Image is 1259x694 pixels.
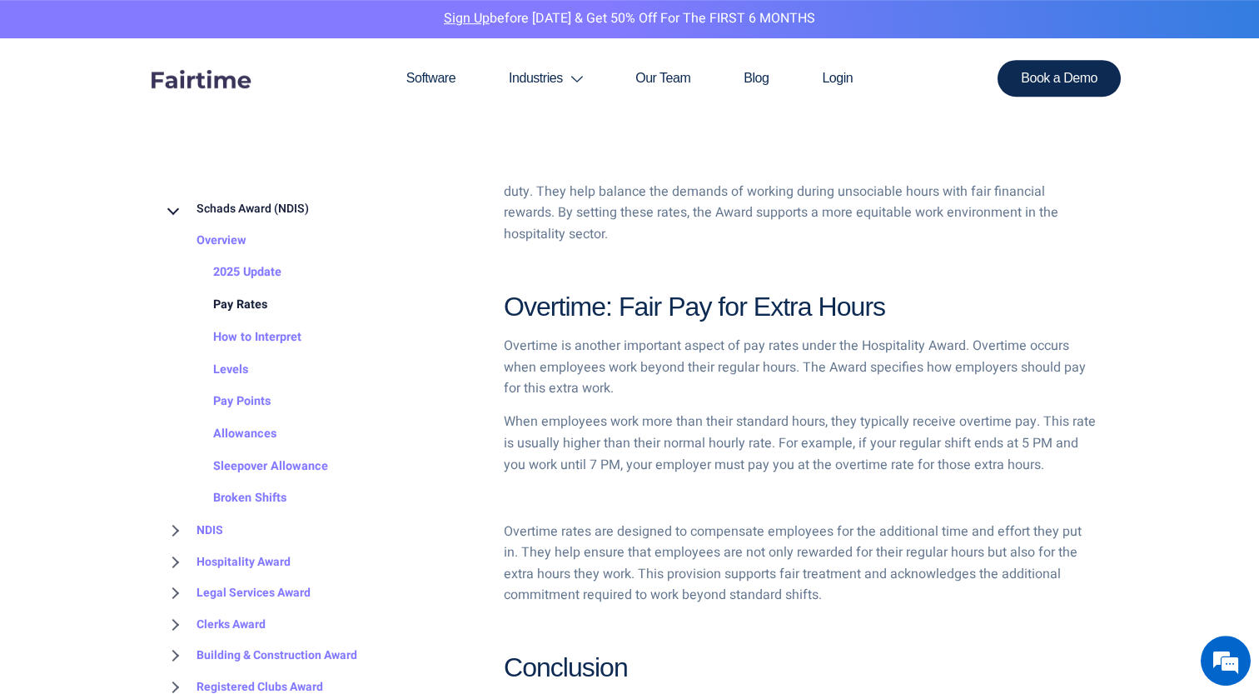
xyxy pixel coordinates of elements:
a: Login [795,38,879,118]
div: Chat with us now [87,93,280,115]
span: Book a Demo [1021,72,1097,85]
span: We're online! [97,210,230,378]
a: Pay Rates [180,289,267,322]
h3: Overtime: Fair Pay for Extra Hours [504,291,1096,322]
a: 2025 Update [180,257,281,289]
a: Legal Services Award [163,577,311,609]
a: Overview [163,225,246,257]
p: When employees work more than their standard hours, they typically receive overtime pay. This rat... [504,412,1096,476]
a: Software [380,38,482,118]
a: Levels [180,353,248,386]
a: Hospitality Award [163,546,291,577]
div: Minimize live chat window [273,8,313,48]
a: Allowances [180,418,276,451]
a: Book a Demo [998,60,1121,97]
a: NDIS [163,515,223,547]
p: Penalty rates ensure that employees are fairly compensated for working when most people are off d... [504,160,1096,245]
a: Our Team [609,38,717,118]
p: Overtime rates are designed to compensate employees for the additional time and effort they put i... [504,522,1096,607]
a: Broken Shifts [180,482,286,515]
h3: Conclusion [504,652,1096,683]
a: Industries [482,38,609,118]
p: before [DATE] & Get 50% Off for the FIRST 6 MONTHS [12,8,1247,30]
a: Schads Award (NDIS) [163,193,309,225]
a: Pay Points [180,386,271,418]
textarea: Type your message and hit 'Enter' [8,455,317,513]
a: Blog [717,38,795,118]
a: Sign Up [444,8,490,28]
a: Clerks Award [163,608,266,640]
a: Sleepover Allowance [180,451,328,483]
a: How to Interpret [180,322,301,354]
a: Building & Construction Award [163,640,357,672]
p: Overtime is another important aspect of pay rates under the Hospitality Award. Overtime occurs wh... [504,336,1096,400]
